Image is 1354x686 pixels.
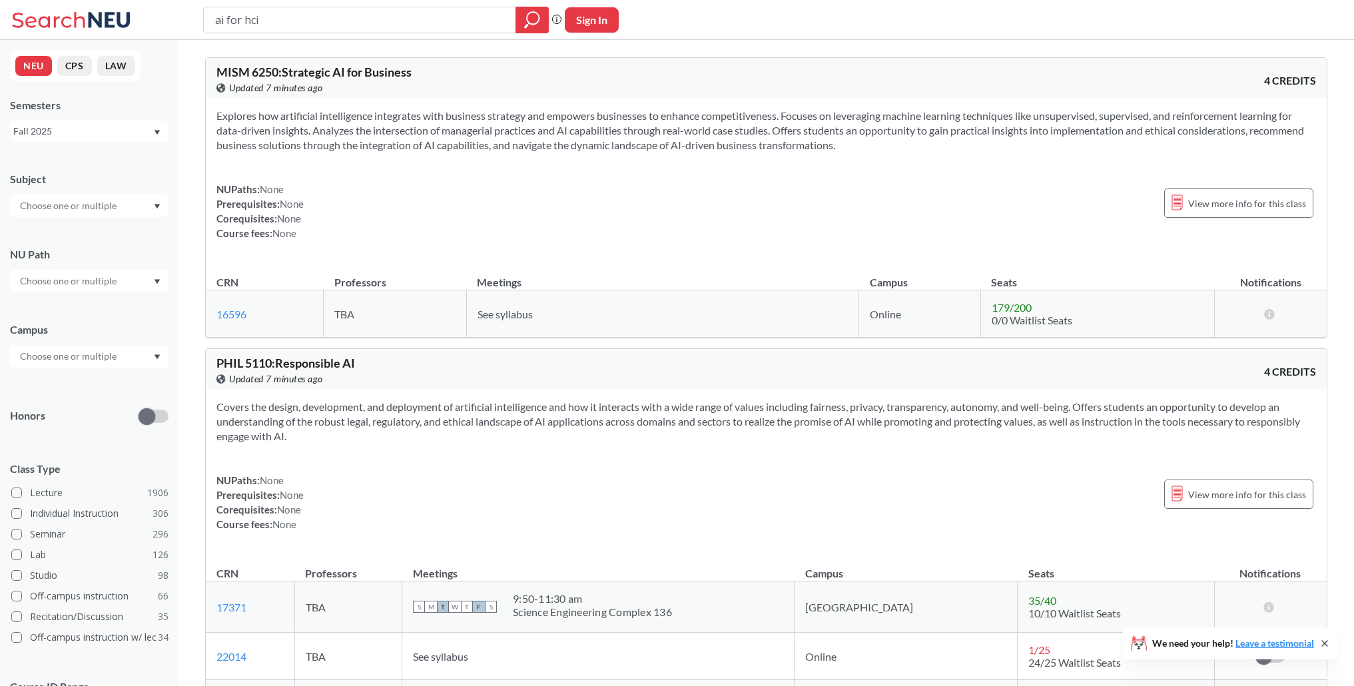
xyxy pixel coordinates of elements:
[216,650,246,663] a: 22014
[485,601,497,613] span: S
[980,262,1215,290] th: Seats
[216,566,238,581] div: CRN
[11,629,169,646] label: Off-campus instruction w/ lec
[10,345,169,368] div: Dropdown arrow
[214,9,506,31] input: Class, professor, course number, "phrase"
[294,633,402,680] td: TBA
[229,81,323,95] span: Updated 7 minutes ago
[13,348,125,364] input: Choose one or multiple
[229,372,323,386] span: Updated 7 minutes ago
[280,489,304,501] span: None
[1188,195,1306,212] span: View more info for this class
[513,592,672,605] div: 9:50 - 11:30 am
[1028,656,1121,669] span: 24/25 Waitlist Seats
[992,314,1072,326] span: 0/0 Waitlist Seats
[795,553,1018,581] th: Campus
[11,587,169,605] label: Off-campus instruction
[11,505,169,522] label: Individual Instruction
[13,198,125,214] input: Choose one or multiple
[1028,594,1056,607] span: 35 / 40
[1215,262,1327,290] th: Notifications
[294,581,402,633] td: TBA
[216,275,238,290] div: CRN
[425,601,437,613] span: M
[216,356,355,370] span: PHIL 5110 : Responsible AI
[1028,607,1121,619] span: 10/10 Waitlist Seats
[158,630,169,645] span: 34
[473,601,485,613] span: F
[524,11,540,29] svg: magnifying glass
[10,322,169,337] div: Campus
[216,308,246,320] a: 16596
[10,270,169,292] div: Dropdown arrow
[13,273,125,289] input: Choose one or multiple
[153,527,169,541] span: 296
[515,7,549,33] div: magnifying glass
[13,124,153,139] div: Fall 2025
[437,601,449,613] span: T
[260,183,284,195] span: None
[277,212,301,224] span: None
[10,462,169,476] span: Class Type
[324,290,467,338] td: TBA
[795,633,1018,680] td: Online
[10,121,169,142] div: Fall 2025Dropdown arrow
[294,553,402,581] th: Professors
[1152,639,1314,648] span: We need your help!
[154,204,161,209] svg: Dropdown arrow
[513,605,672,619] div: Science Engineering Complex 136
[216,601,246,613] a: 17371
[413,601,425,613] span: S
[10,247,169,262] div: NU Path
[147,486,169,500] span: 1906
[154,354,161,360] svg: Dropdown arrow
[158,589,169,603] span: 66
[280,198,304,210] span: None
[153,547,169,562] span: 126
[402,553,795,581] th: Meetings
[10,98,169,113] div: Semesters
[466,262,858,290] th: Meetings
[277,504,301,515] span: None
[1028,643,1050,656] span: 1 / 25
[97,56,135,76] button: LAW
[216,182,304,240] div: NUPaths: Prerequisites: Corequisites: Course fees:
[413,650,468,663] span: See syllabus
[272,227,296,239] span: None
[216,473,304,531] div: NUPaths: Prerequisites: Corequisites: Course fees:
[11,484,169,502] label: Lecture
[1264,73,1316,88] span: 4 CREDITS
[154,130,161,135] svg: Dropdown arrow
[859,290,981,338] td: Online
[216,400,1316,444] section: Covers the design, development, and deployment of artificial intelligence and how it interacts wi...
[1018,553,1215,581] th: Seats
[10,408,45,424] p: Honors
[565,7,619,33] button: Sign In
[216,65,412,79] span: MISM 6250 : Strategic AI for Business
[154,279,161,284] svg: Dropdown arrow
[260,474,284,486] span: None
[11,546,169,563] label: Lab
[1264,364,1316,379] span: 4 CREDITS
[272,518,296,530] span: None
[57,56,92,76] button: CPS
[158,568,169,583] span: 98
[1188,486,1306,503] span: View more info for this class
[10,172,169,186] div: Subject
[461,601,473,613] span: T
[449,601,461,613] span: W
[324,262,467,290] th: Professors
[158,609,169,624] span: 35
[795,581,1018,633] td: [GEOGRAPHIC_DATA]
[11,525,169,543] label: Seminar
[1214,553,1326,581] th: Notifications
[1235,637,1314,649] a: Leave a testimonial
[153,506,169,521] span: 306
[15,56,52,76] button: NEU
[859,262,981,290] th: Campus
[216,109,1316,153] section: Explores how artificial intelligence integrates with business strategy and empowers businesses to...
[11,567,169,584] label: Studio
[10,194,169,217] div: Dropdown arrow
[11,608,169,625] label: Recitation/Discussion
[992,301,1032,314] span: 179 / 200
